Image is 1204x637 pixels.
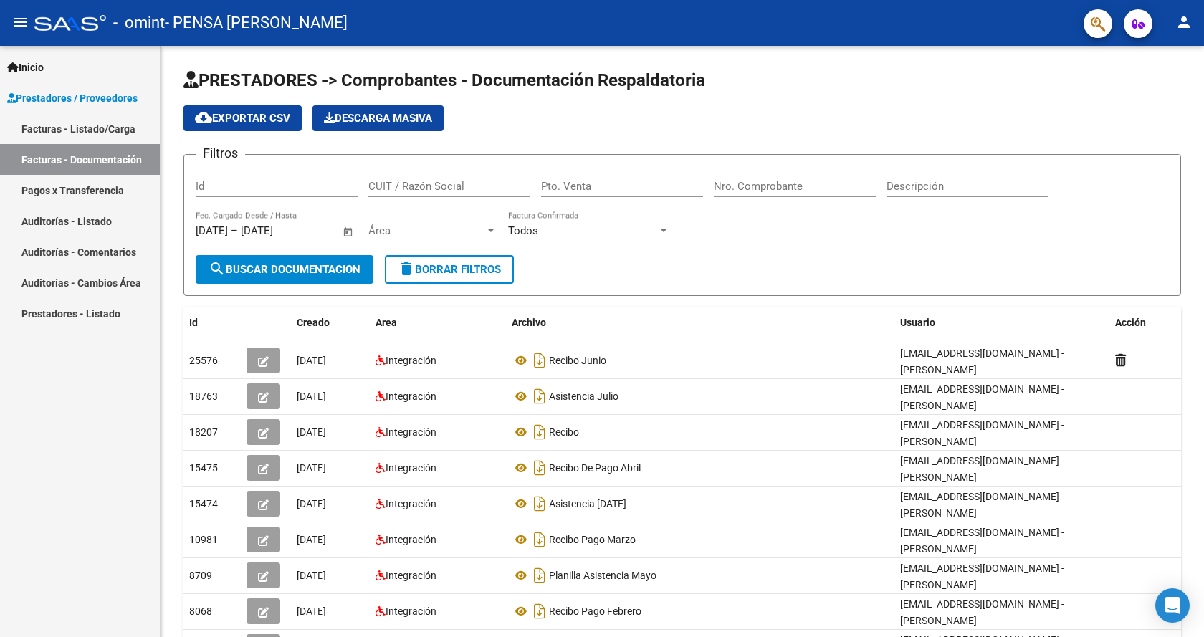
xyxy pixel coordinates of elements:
span: [EMAIL_ADDRESS][DOMAIN_NAME] - [PERSON_NAME] [900,348,1064,375]
span: [DATE] [297,570,326,581]
span: [EMAIL_ADDRESS][DOMAIN_NAME] - [PERSON_NAME] [900,562,1064,590]
span: [DATE] [297,426,326,438]
datatable-header-cell: Area [370,307,506,338]
span: Recibo Pago Febrero [549,605,641,617]
input: Fecha inicio [196,224,228,237]
span: [DATE] [297,462,326,474]
button: Exportar CSV [183,105,302,131]
datatable-header-cell: Creado [291,307,370,338]
span: Integración [386,570,436,581]
span: [EMAIL_ADDRESS][DOMAIN_NAME] - [PERSON_NAME] [900,527,1064,555]
span: Todos [508,224,538,237]
mat-icon: cloud_download [195,109,212,126]
i: Descargar documento [530,349,549,372]
span: [DATE] [297,534,326,545]
span: [DATE] [297,498,326,509]
span: Usuario [900,317,935,328]
span: Descarga Masiva [324,112,432,125]
button: Borrar Filtros [385,255,514,284]
datatable-header-cell: Usuario [894,307,1109,338]
span: Integración [386,355,436,366]
span: [DATE] [297,391,326,402]
span: Planilla Asistencia Mayo [549,570,656,581]
span: [EMAIL_ADDRESS][DOMAIN_NAME] - [PERSON_NAME] [900,383,1064,411]
span: Recibo [549,426,579,438]
i: Descargar documento [530,421,549,444]
span: Id [189,317,198,328]
span: Area [376,317,397,328]
span: [EMAIL_ADDRESS][DOMAIN_NAME] - [PERSON_NAME] [900,491,1064,519]
h3: Filtros [196,143,245,163]
span: 15475 [189,462,218,474]
span: Borrar Filtros [398,263,501,276]
span: - omint [113,7,165,39]
span: 10981 [189,534,218,545]
span: [EMAIL_ADDRESS][DOMAIN_NAME] - [PERSON_NAME] [900,419,1064,447]
i: Descargar documento [530,456,549,479]
span: 8709 [189,570,212,581]
span: [EMAIL_ADDRESS][DOMAIN_NAME] - [PERSON_NAME] [900,598,1064,626]
app-download-masive: Descarga masiva de comprobantes (adjuntos) [312,105,444,131]
mat-icon: delete [398,260,415,277]
span: Recibo De Pago Abril [549,462,641,474]
mat-icon: menu [11,14,29,31]
datatable-header-cell: Archivo [506,307,894,338]
span: Integración [386,498,436,509]
span: Creado [297,317,330,328]
span: 25576 [189,355,218,366]
span: - PENSA [PERSON_NAME] [165,7,348,39]
span: Prestadores / Proveedores [7,90,138,106]
span: Asistencia Julio [549,391,618,402]
span: Área [368,224,484,237]
button: Buscar Documentacion [196,255,373,284]
span: Acción [1115,317,1146,328]
span: PRESTADORES -> Comprobantes - Documentación Respaldatoria [183,70,705,90]
i: Descargar documento [530,600,549,623]
div: Open Intercom Messenger [1155,588,1190,623]
span: 18763 [189,391,218,402]
span: Buscar Documentacion [209,263,360,276]
span: Integración [386,462,436,474]
span: Integración [386,391,436,402]
span: Integración [386,426,436,438]
i: Descargar documento [530,385,549,408]
datatable-header-cell: Acción [1109,307,1181,338]
span: Integración [386,605,436,617]
i: Descargar documento [530,492,549,515]
mat-icon: person [1175,14,1193,31]
span: Exportar CSV [195,112,290,125]
span: 15474 [189,498,218,509]
span: 18207 [189,426,218,438]
span: [EMAIL_ADDRESS][DOMAIN_NAME] - [PERSON_NAME] [900,455,1064,483]
span: Archivo [512,317,546,328]
span: 8068 [189,605,212,617]
span: Recibo Junio [549,355,606,366]
span: Integración [386,534,436,545]
input: Fecha fin [241,224,310,237]
mat-icon: search [209,260,226,277]
span: [DATE] [297,355,326,366]
i: Descargar documento [530,564,549,587]
datatable-header-cell: Id [183,307,241,338]
i: Descargar documento [530,528,549,551]
button: Descarga Masiva [312,105,444,131]
span: Asistencia [DATE] [549,498,626,509]
span: [DATE] [297,605,326,617]
span: Inicio [7,59,44,75]
span: – [231,224,238,237]
button: Open calendar [340,224,357,240]
span: Recibo Pago Marzo [549,534,636,545]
